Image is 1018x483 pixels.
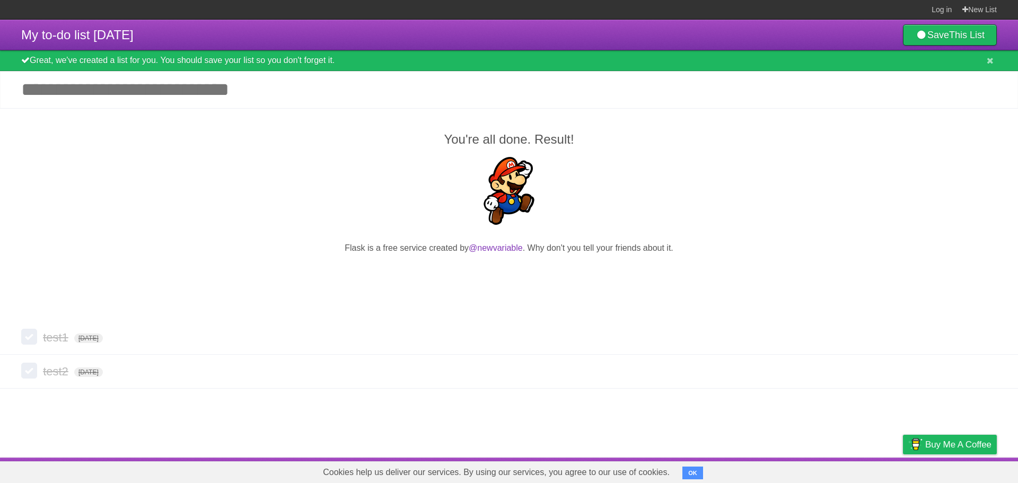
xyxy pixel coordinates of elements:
iframe: X Post Button [490,268,528,283]
span: Buy me a coffee [925,435,991,454]
span: [DATE] [74,367,103,377]
a: Privacy [889,460,917,480]
label: Done [21,329,37,345]
a: @newvariable [469,243,523,252]
h2: You're all done. Result! [21,130,997,149]
img: Super Mario [475,157,543,225]
label: Done [21,363,37,379]
a: Developers [797,460,840,480]
span: test1 [43,331,71,344]
span: My to-do list [DATE] [21,28,134,42]
button: OK [682,467,703,479]
span: Cookies help us deliver our services. By using our services, you agree to our use of cookies. [312,462,680,483]
span: [DATE] [74,333,103,343]
b: This List [949,30,985,40]
span: test2 [43,365,71,378]
a: Terms [853,460,876,480]
a: SaveThis List [903,24,997,46]
img: Buy me a coffee [908,435,923,453]
a: About [762,460,784,480]
a: Buy me a coffee [903,435,997,454]
p: Flask is a free service created by . Why don't you tell your friends about it. [21,242,997,254]
a: Suggest a feature [930,460,997,480]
